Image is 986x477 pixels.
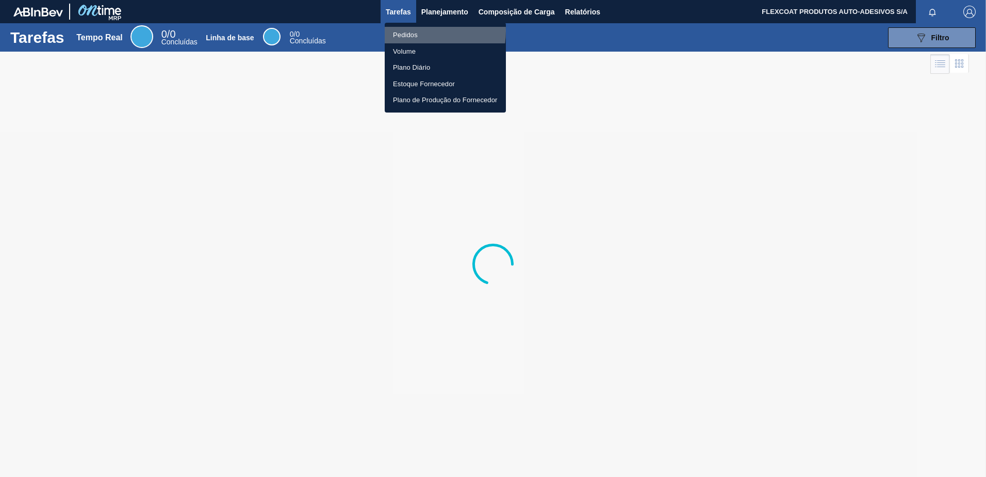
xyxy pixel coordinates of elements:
[385,59,506,76] a: Plano Diário
[385,92,506,108] a: Plano de Produção do Fornecedor
[385,27,506,43] a: Pedidos
[385,43,506,60] a: Volume
[385,76,506,92] a: Estoque Fornecedor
